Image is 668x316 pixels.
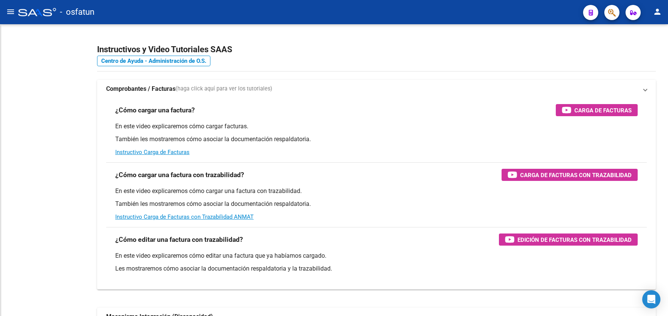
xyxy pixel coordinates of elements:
span: (haga click aquí para ver los tutoriales) [176,85,272,93]
span: Carga de Facturas con Trazabilidad [520,170,632,180]
mat-icon: person [653,7,662,16]
p: Les mostraremos cómo asociar la documentación respaldatoria y la trazabilidad. [115,265,638,273]
h3: ¿Cómo cargar una factura con trazabilidad? [115,170,244,180]
p: En este video explicaremos cómo cargar facturas. [115,122,638,131]
button: Carga de Facturas con Trazabilidad [502,169,638,181]
button: Edición de Facturas con Trazabilidad [499,233,638,246]
h2: Instructivos y Video Tutoriales SAAS [97,42,656,57]
span: Carga de Facturas [574,106,632,115]
p: En este video explicaremos cómo editar una factura que ya habíamos cargado. [115,252,638,260]
p: En este video explicaremos cómo cargar una factura con trazabilidad. [115,187,638,195]
a: Instructivo Carga de Facturas con Trazabilidad ANMAT [115,213,254,220]
p: También les mostraremos cómo asociar la documentación respaldatoria. [115,200,638,208]
p: También les mostraremos cómo asociar la documentación respaldatoria. [115,135,638,143]
a: Centro de Ayuda - Administración de O.S. [97,56,210,66]
span: Edición de Facturas con Trazabilidad [517,235,632,244]
div: Comprobantes / Facturas(haga click aquí para ver los tutoriales) [97,98,656,290]
span: - osfatun [60,4,94,20]
button: Carga de Facturas [556,104,638,116]
h3: ¿Cómo cargar una factura? [115,105,195,115]
a: Instructivo Carga de Facturas [115,149,190,156]
mat-expansion-panel-header: Comprobantes / Facturas(haga click aquí para ver los tutoriales) [97,80,656,98]
div: Open Intercom Messenger [642,290,660,308]
h3: ¿Cómo editar una factura con trazabilidad? [115,234,243,245]
strong: Comprobantes / Facturas [106,85,176,93]
mat-icon: menu [6,7,15,16]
